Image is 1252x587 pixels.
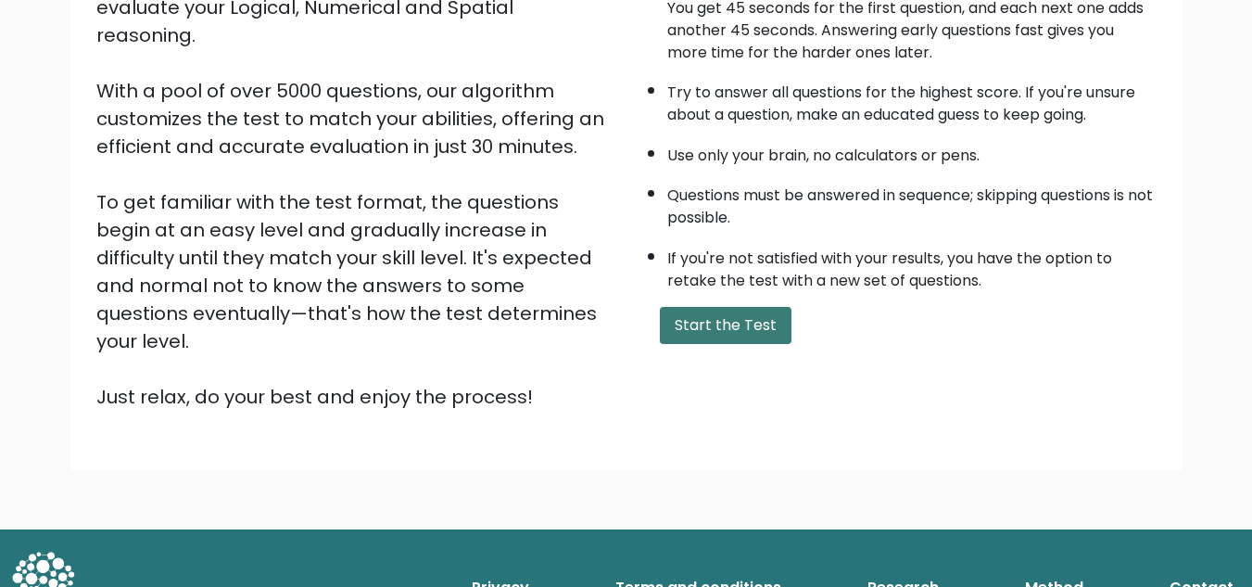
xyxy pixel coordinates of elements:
[660,307,791,344] button: Start the Test
[667,72,1157,126] li: Try to answer all questions for the highest score. If you're unsure about a question, make an edu...
[667,238,1157,292] li: If you're not satisfied with your results, you have the option to retake the test with a new set ...
[667,135,1157,167] li: Use only your brain, no calculators or pens.
[667,175,1157,229] li: Questions must be answered in sequence; skipping questions is not possible.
